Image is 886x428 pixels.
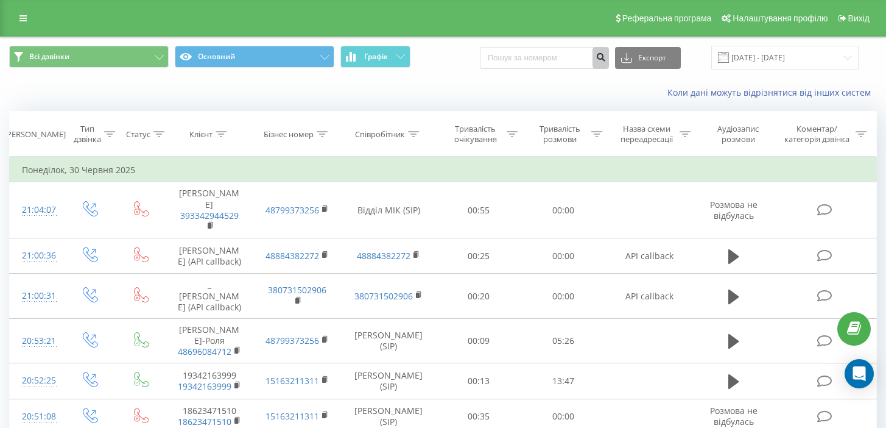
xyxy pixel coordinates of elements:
span: Розмова не відбулась [710,199,758,221]
div: 20:53:21 [22,329,51,353]
div: Аудіозапис розмови [705,124,772,144]
button: Всі дзвінки [9,46,169,68]
td: 00:13 [436,363,521,399]
td: 00:00 [521,182,605,238]
td: Понеділок, 30 Червня 2025 [10,158,877,182]
a: 48799373256 [265,204,319,216]
a: 15163211311 [265,410,319,422]
span: Налаштування профілю [733,13,828,23]
div: Бізнес номер [264,129,314,140]
div: Статус [126,129,150,140]
div: Клієнт [189,129,213,140]
span: Реферальна програма [622,13,712,23]
input: Пошук за номером [480,47,609,69]
td: Відділ МІК (SIP) [341,182,436,238]
span: Вихід [848,13,870,23]
div: Тривалість розмови [532,124,588,144]
button: Експорт [615,47,681,69]
a: 18623471510 [178,416,231,427]
td: [PERSON_NAME] (SIP) [341,363,436,399]
a: 15163211311 [265,375,319,387]
div: Коментар/категорія дзвінка [781,124,853,144]
a: 380731502906 [354,290,413,302]
span: Всі дзвінки [29,52,69,62]
td: 00:00 [521,274,605,319]
td: [PERSON_NAME] (API callback) [165,238,253,274]
a: 48696084712 [178,346,231,357]
td: [PERSON_NAME] [165,182,253,238]
td: 13:47 [521,363,605,399]
td: 05:26 [521,318,605,363]
td: 00:20 [436,274,521,319]
div: Тип дзвінка [74,124,101,144]
button: Основний [175,46,334,68]
a: 48884382272 [265,250,319,262]
td: _ [PERSON_NAME] (API callback) [165,274,253,319]
button: Графік [340,46,410,68]
a: 48884382272 [357,250,410,262]
div: 21:04:07 [22,198,51,222]
td: 00:00 [521,238,605,274]
div: 20:52:25 [22,369,51,393]
td: 00:55 [436,182,521,238]
div: Тривалість очікування [447,124,504,144]
div: 21:00:31 [22,284,51,308]
div: Співробітник [355,129,405,140]
a: 380731502906 [268,284,326,296]
div: [PERSON_NAME] [4,129,66,140]
a: Коли дані можуть відрізнятися вiд інших систем [667,87,877,98]
span: Розмова не відбулась [710,405,758,427]
td: API callback [605,274,694,319]
span: Графік [364,52,388,61]
td: 00:25 [436,238,521,274]
td: [PERSON_NAME]-Роля [165,318,253,363]
td: 19342163999 [165,363,253,399]
a: 48799373256 [265,335,319,346]
div: Open Intercom Messenger [845,359,874,388]
td: API callback [605,238,694,274]
div: 21:00:36 [22,244,51,268]
td: [PERSON_NAME] (SIP) [341,318,436,363]
td: 00:09 [436,318,521,363]
div: Назва схеми переадресації [616,124,677,144]
a: 393342944529 [180,210,239,221]
a: 19342163999 [178,380,231,392]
